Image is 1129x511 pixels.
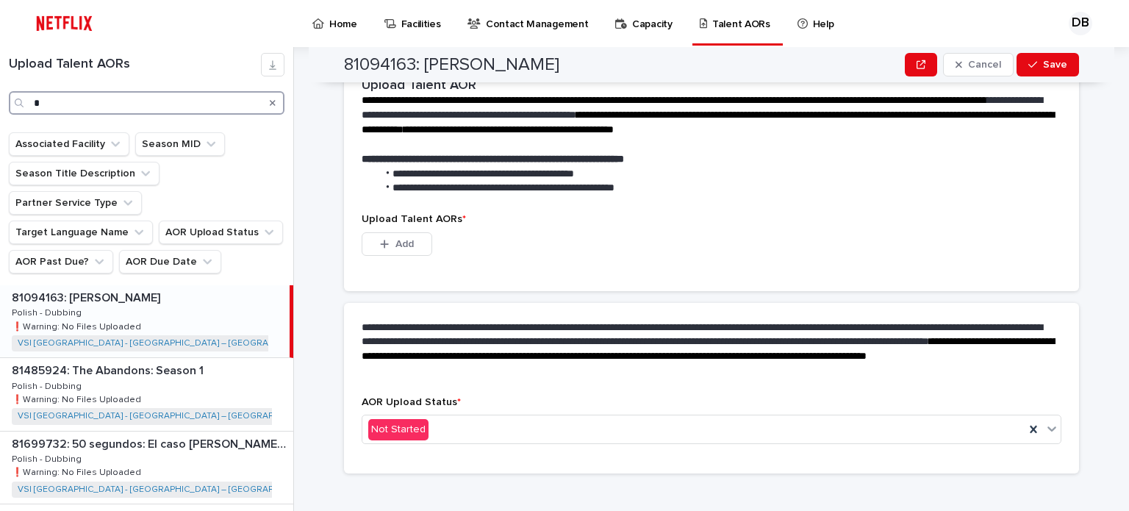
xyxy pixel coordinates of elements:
span: Cancel [968,60,1001,70]
p: 81699732: 50 segundos: El caso Fernando Báez Sosa: Limited Series [12,435,290,451]
input: Search [9,91,284,115]
p: ❗️Warning: No Files Uploaded [12,392,144,405]
button: Season MID [135,132,225,156]
a: VSI [GEOGRAPHIC_DATA] - [GEOGRAPHIC_DATA] – [GEOGRAPHIC_DATA] [18,485,318,495]
button: AOR Upload Status [159,221,283,244]
a: VSI [GEOGRAPHIC_DATA] - [GEOGRAPHIC_DATA] – [GEOGRAPHIC_DATA] [18,338,318,349]
div: DB [1069,12,1092,35]
button: AOR Due Date [119,250,221,274]
button: Season Title Description [9,162,160,185]
h1: Upload Talent AORs [9,57,261,73]
div: Not Started [368,419,429,440]
span: Upload Talent AORs [362,214,466,224]
p: Polish - Dubbing [12,451,85,465]
span: AOR Upload Status [362,397,461,407]
h2: 81094163: [PERSON_NAME] [344,54,559,76]
p: Polish - Dubbing [12,305,85,318]
button: Associated Facility [9,132,129,156]
button: Add [362,232,432,256]
button: AOR Past Due? [9,250,113,274]
img: ifQbXi3ZQGMSEF7WDB7W [29,9,99,38]
p: Polish - Dubbing [12,379,85,392]
button: Save [1017,53,1079,76]
span: Add [395,239,414,249]
a: VSI [GEOGRAPHIC_DATA] - [GEOGRAPHIC_DATA] – [GEOGRAPHIC_DATA] [18,411,318,421]
p: 81485924: The Abandons: Season 1 [12,361,207,378]
button: Target Language Name [9,221,153,244]
span: Save [1043,60,1067,70]
p: ❗️Warning: No Files Uploaded [12,319,144,332]
h2: Upload Talent AOR [362,78,476,94]
p: ❗️Warning: No Files Uploaded [12,465,144,478]
button: Partner Service Type [9,191,142,215]
p: 81094163: [PERSON_NAME] [12,288,163,305]
button: Cancel [943,53,1014,76]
